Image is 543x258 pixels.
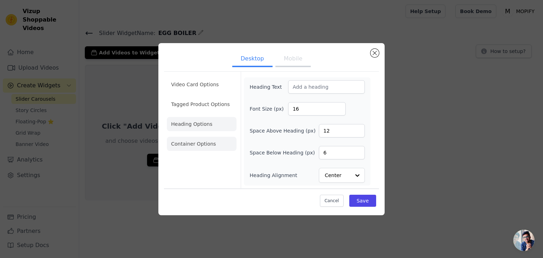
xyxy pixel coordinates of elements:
[250,127,315,134] label: Space Above Heading (px)
[275,52,311,67] button: Mobile
[250,83,288,90] label: Heading Text
[349,195,376,207] button: Save
[167,117,237,131] li: Heading Options
[167,137,237,151] li: Container Options
[167,97,237,111] li: Tagged Product Options
[320,195,344,207] button: Cancel
[370,49,379,57] button: Close modal
[232,52,273,67] button: Desktop
[167,77,237,92] li: Video Card Options
[288,80,365,94] input: Add a heading
[250,172,298,179] label: Heading Alignment
[513,230,535,251] a: Open chat
[250,105,288,112] label: Font Size (px)
[250,149,315,156] label: Space Below Heading (px)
